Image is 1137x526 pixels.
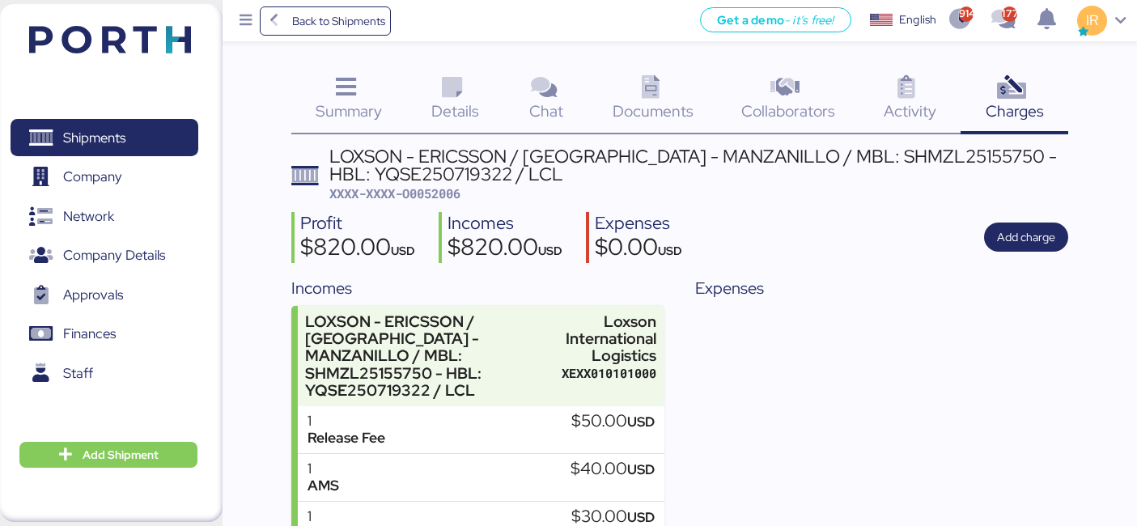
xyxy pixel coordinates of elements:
[571,508,655,526] div: $30.00
[562,365,656,382] div: XEXX010101000
[627,508,655,526] span: USD
[308,477,339,494] div: AMS
[595,212,682,235] div: Expenses
[391,243,415,258] span: USD
[308,460,339,477] div: 1
[11,354,198,392] a: Staff
[613,100,694,121] span: Documents
[63,205,114,228] span: Network
[11,237,198,274] a: Company Details
[1086,10,1098,31] span: IR
[627,460,655,478] span: USD
[538,243,562,258] span: USD
[63,322,116,346] span: Finances
[11,197,198,235] a: Network
[431,100,479,121] span: Details
[997,227,1055,247] span: Add charge
[316,100,382,121] span: Summary
[329,185,460,201] span: XXXX-XXXX-O0052006
[986,100,1044,121] span: Charges
[695,276,1068,300] div: Expenses
[63,165,122,189] span: Company
[292,11,385,31] span: Back to Shipments
[291,276,664,300] div: Incomes
[571,413,655,431] div: $50.00
[308,430,385,447] div: Release Fee
[232,7,260,35] button: Menu
[11,316,198,353] a: Finances
[329,147,1068,184] div: LOXSON - ERICSSON / [GEOGRAPHIC_DATA] - MANZANILLO / MBL: SHMZL25155750 - HBL: YQSE250719322 / LCL
[658,243,682,258] span: USD
[19,442,197,468] button: Add Shipment
[562,313,656,364] div: Loxson International Logistics
[308,508,433,525] div: 1
[83,445,159,464] span: Add Shipment
[448,235,562,263] div: $820.00
[305,313,554,399] div: LOXSON - ERICSSON / [GEOGRAPHIC_DATA] - MANZANILLO / MBL: SHMZL25155750 - HBL: YQSE250719322 / LCL
[741,100,835,121] span: Collaborators
[63,362,93,385] span: Staff
[63,283,123,307] span: Approvals
[300,212,415,235] div: Profit
[11,276,198,313] a: Approvals
[63,126,125,150] span: Shipments
[260,6,392,36] a: Back to Shipments
[63,244,165,267] span: Company Details
[11,159,198,196] a: Company
[11,119,198,156] a: Shipments
[308,413,385,430] div: 1
[627,413,655,431] span: USD
[884,100,936,121] span: Activity
[529,100,563,121] span: Chat
[595,235,682,263] div: $0.00
[571,460,655,478] div: $40.00
[899,11,936,28] div: English
[984,223,1068,252] button: Add charge
[448,212,562,235] div: Incomes
[300,235,415,263] div: $820.00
